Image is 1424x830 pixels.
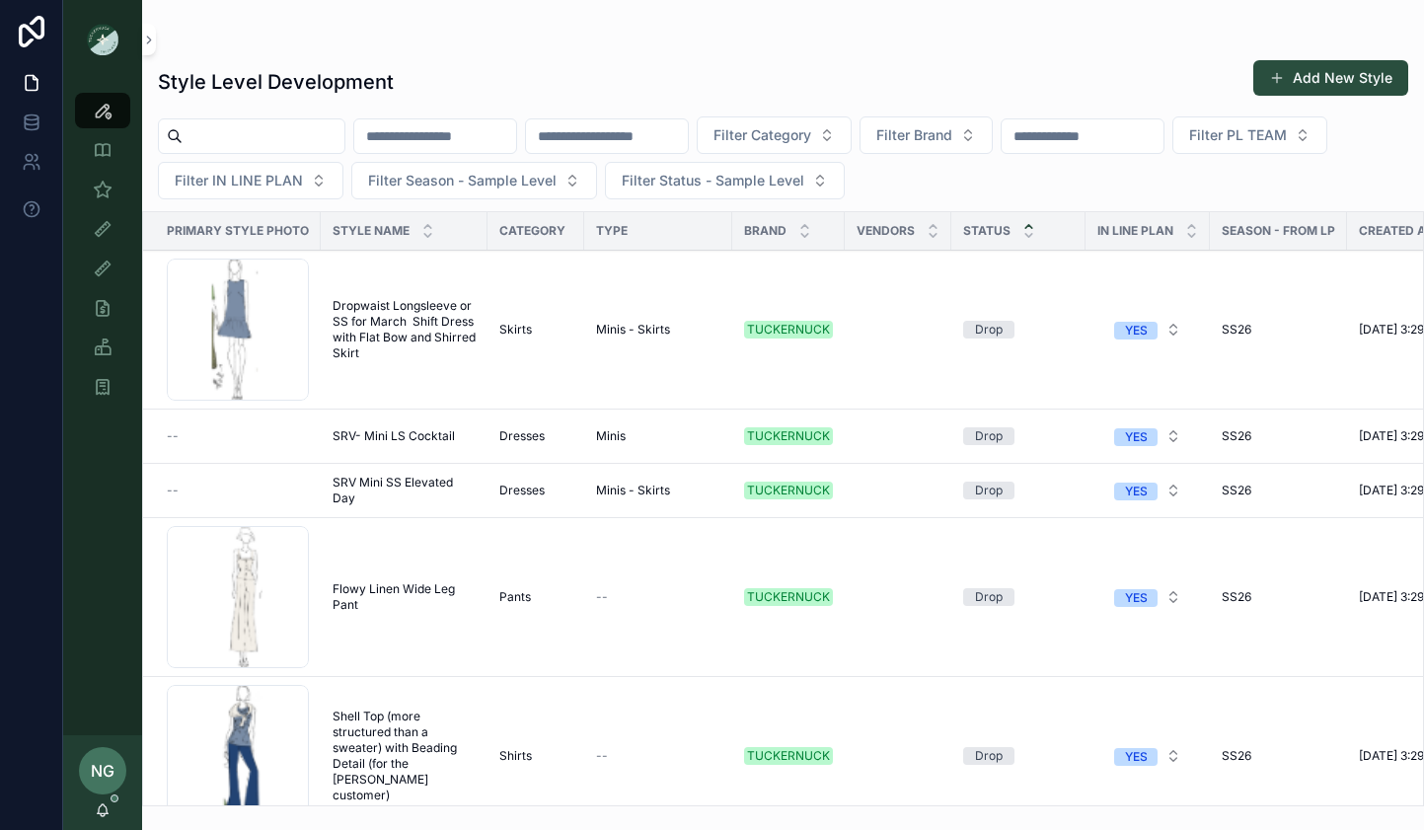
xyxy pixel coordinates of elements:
button: Select Button [860,116,993,154]
a: Drop [963,427,1074,445]
span: Season - From LP [1222,223,1335,239]
div: YES [1125,322,1148,340]
a: TUCKERNUCK [744,427,833,445]
a: Shell Top (more structured than a sweater) with Beading Detail (for the [PERSON_NAME] customer) [333,709,476,803]
button: Select Button [351,162,597,199]
div: scrollable content [63,79,142,430]
button: Select Button [1098,738,1197,774]
a: TUCKERNUCK [744,321,833,339]
a: Skirts [499,322,572,338]
span: Style Name [333,223,410,239]
button: Select Button [605,162,845,199]
span: SS26 [1222,322,1251,338]
a: Shirts [499,748,572,764]
span: Minis - Skirts [596,322,670,338]
div: YES [1125,428,1148,446]
a: Drop [963,747,1074,765]
div: YES [1125,589,1148,607]
span: Filter Season - Sample Level [368,171,557,190]
div: YES [1125,748,1148,766]
button: Select Button [1098,579,1197,615]
a: SS26 [1222,322,1335,338]
a: SS26 [1222,428,1335,444]
span: Primary Style Photo [167,223,309,239]
span: Dresses [499,483,545,498]
a: Drop [963,588,1074,606]
div: Drop [975,321,1003,339]
div: TUCKERNUCK [747,427,830,445]
button: Add New Style [1253,60,1408,96]
a: TUCKERNUCK [744,747,833,765]
span: Filter PL TEAM [1189,125,1287,145]
span: SS26 [1222,428,1251,444]
a: Minis - Skirts [596,483,720,498]
span: Dresses [499,428,545,444]
div: TUCKERNUCK [747,482,830,499]
a: TUCKERNUCK [744,588,833,606]
a: TUCKERNUCK [744,482,833,499]
a: Select Button [1097,578,1198,616]
span: NG [91,759,114,783]
a: -- [167,483,309,498]
h1: Style Level Development [158,68,394,96]
span: Vendors [857,223,915,239]
div: YES [1125,483,1148,500]
div: TUCKERNUCK [747,747,830,765]
a: SS26 [1222,748,1335,764]
span: Status [963,223,1011,239]
span: IN LINE PLAN [1097,223,1173,239]
button: Select Button [1098,473,1197,508]
span: Filter IN LINE PLAN [175,171,303,190]
button: Select Button [158,162,343,199]
span: Filter Category [713,125,811,145]
img: App logo [87,24,118,55]
span: Minis [596,428,626,444]
a: Dropwaist Longsleeve or SS for March Shift Dress with Flat Bow and Shirred Skirt [333,298,476,361]
span: Filter Brand [876,125,952,145]
button: Select Button [1172,116,1327,154]
a: SS26 [1222,483,1335,498]
a: Minis - Skirts [596,322,720,338]
span: -- [596,748,608,764]
a: SRV Mini SS Elevated Day [333,475,476,506]
a: Dresses [499,428,572,444]
span: -- [167,428,179,444]
button: Select Button [1098,418,1197,454]
a: Drop [963,482,1074,499]
span: Type [596,223,628,239]
div: TUCKERNUCK [747,588,830,606]
button: Select Button [697,116,852,154]
a: SS26 [1222,589,1335,605]
span: Shirts [499,748,532,764]
span: Minis - Skirts [596,483,670,498]
div: Drop [975,427,1003,445]
div: Drop [975,588,1003,606]
a: Minis [596,428,720,444]
button: Select Button [1098,312,1197,347]
div: Drop [975,482,1003,499]
span: Filter Status - Sample Level [622,171,804,190]
a: Select Button [1097,311,1198,348]
a: Dresses [499,483,572,498]
span: SS26 [1222,483,1251,498]
a: -- [167,428,309,444]
span: Brand [744,223,787,239]
a: SRV- Mini LS Cocktail [333,428,476,444]
a: Flowy Linen Wide Leg Pant [333,581,476,613]
span: SS26 [1222,589,1251,605]
a: -- [596,748,720,764]
span: Pants [499,589,531,605]
span: SS26 [1222,748,1251,764]
span: -- [167,483,179,498]
a: Pants [499,589,572,605]
a: Select Button [1097,472,1198,509]
span: -- [596,589,608,605]
a: -- [596,589,720,605]
div: Drop [975,747,1003,765]
span: Skirts [499,322,532,338]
